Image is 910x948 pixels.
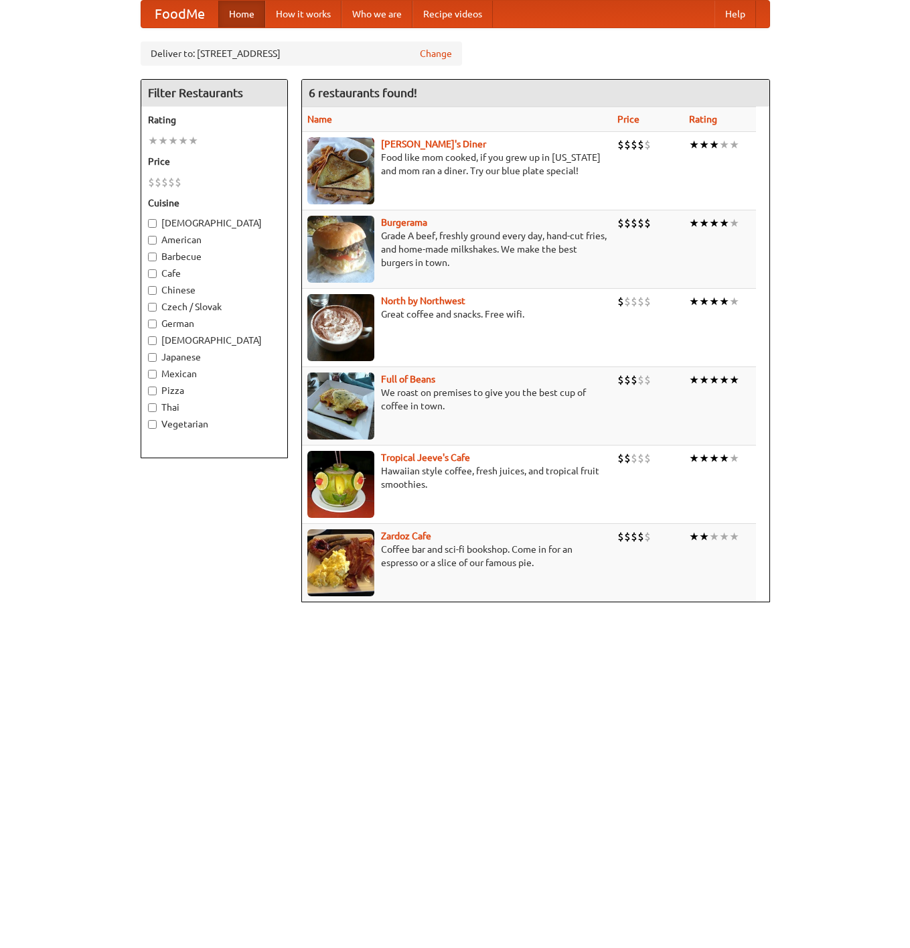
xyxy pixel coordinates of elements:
[307,386,607,413] p: We roast on premises to give you the best cup of coffee in town.
[617,114,639,125] a: Price
[689,216,699,230] li: ★
[412,1,493,27] a: Recipe videos
[644,137,651,152] li: $
[644,451,651,466] li: $
[617,529,624,544] li: $
[148,133,158,148] li: ★
[148,269,157,278] input: Cafe
[644,529,651,544] li: $
[148,233,281,247] label: American
[699,373,709,387] li: ★
[175,175,181,190] li: $
[709,373,719,387] li: ★
[148,353,157,362] input: Japanese
[729,294,739,309] li: ★
[307,114,332,125] a: Name
[148,417,281,431] label: Vegetarian
[637,529,644,544] li: $
[699,137,709,152] li: ★
[141,42,462,66] div: Deliver to: [STREET_ADDRESS]
[719,294,729,309] li: ★
[729,451,739,466] li: ★
[624,216,631,230] li: $
[381,217,427,228] a: Burgerama
[637,451,644,466] li: $
[307,529,374,596] img: zardoz.jpg
[148,300,281,314] label: Czech / Slovak
[148,387,157,395] input: Pizza
[265,1,342,27] a: How it works
[644,216,651,230] li: $
[637,137,644,152] li: $
[168,133,178,148] li: ★
[381,531,431,541] a: Zardoz Cafe
[637,373,644,387] li: $
[148,403,157,412] input: Thai
[148,401,281,414] label: Thai
[644,373,651,387] li: $
[729,137,739,152] li: ★
[148,370,157,379] input: Mexican
[624,373,631,387] li: $
[148,420,157,429] input: Vegetarian
[148,267,281,280] label: Cafe
[689,451,699,466] li: ★
[148,317,281,330] label: German
[631,137,637,152] li: $
[307,294,374,361] img: north.jpg
[709,451,719,466] li: ★
[644,294,651,309] li: $
[689,529,699,544] li: ★
[307,373,374,439] img: beans.jpg
[729,373,739,387] li: ★
[148,196,281,210] h5: Cuisine
[307,308,607,321] p: Great coffee and snacks. Free wifi.
[631,529,637,544] li: $
[714,1,756,27] a: Help
[381,139,486,149] a: [PERSON_NAME]'s Diner
[148,336,157,345] input: [DEMOGRAPHIC_DATA]
[342,1,412,27] a: Who we are
[381,452,470,463] a: Tropical Jeeve's Cafe
[617,451,624,466] li: $
[309,86,417,99] ng-pluralize: 6 restaurants found!
[148,334,281,347] label: [DEMOGRAPHIC_DATA]
[699,529,709,544] li: ★
[617,137,624,152] li: $
[148,320,157,328] input: German
[148,113,281,127] h5: Rating
[617,373,624,387] li: $
[148,236,157,245] input: American
[155,175,161,190] li: $
[148,250,281,263] label: Barbecue
[689,114,717,125] a: Rating
[719,216,729,230] li: ★
[420,47,452,60] a: Change
[709,137,719,152] li: ★
[719,137,729,152] li: ★
[719,529,729,544] li: ★
[148,303,157,312] input: Czech / Slovak
[637,294,644,309] li: $
[637,216,644,230] li: $
[148,384,281,397] label: Pizza
[719,451,729,466] li: ★
[158,133,168,148] li: ★
[729,216,739,230] li: ★
[148,367,281,381] label: Mexican
[709,294,719,309] li: ★
[307,151,607,178] p: Food like mom cooked, if you grew up in [US_STATE] and mom ran a diner. Try our blue plate special!
[307,464,607,491] p: Hawaiian style coffee, fresh juices, and tropical fruit smoothies.
[148,350,281,364] label: Japanese
[624,529,631,544] li: $
[381,295,465,306] a: North by Northwest
[381,374,435,385] a: Full of Beans
[631,294,637,309] li: $
[148,283,281,297] label: Chinese
[148,216,281,230] label: [DEMOGRAPHIC_DATA]
[188,133,198,148] li: ★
